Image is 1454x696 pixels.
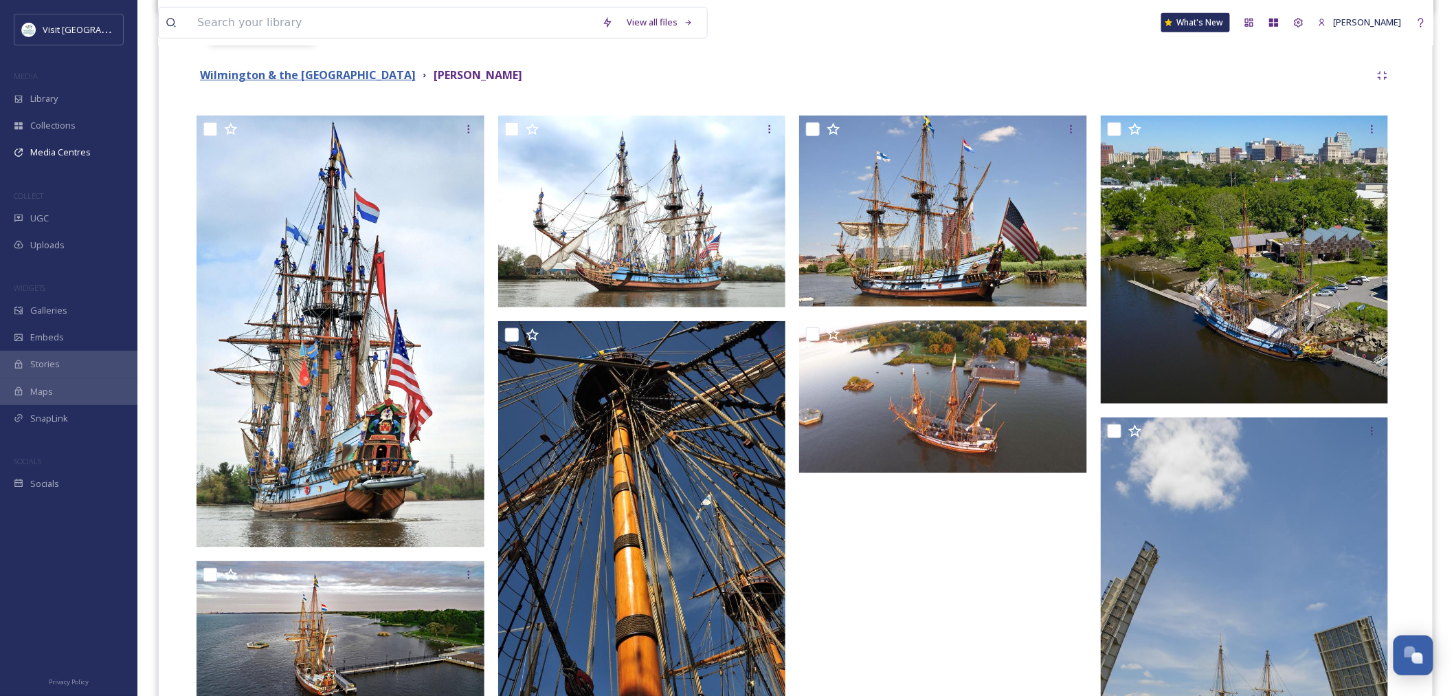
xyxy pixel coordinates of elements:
a: View all files [620,9,700,36]
input: Search your library [190,8,595,38]
span: MEDIA [14,71,38,81]
span: Privacy Policy [49,677,89,686]
span: Maps [30,385,53,398]
span: Library [30,92,58,105]
img: KNFBruceBurkDRONE3_NewCastleBESTSHOT_EarthsCurveSept2017.jpg [799,320,1087,473]
span: Stories [30,358,60,371]
img: KNF Ship wWilmington Citydrone Tim Furlong.jpeg [1101,116,1389,404]
a: Privacy Policy [49,673,89,689]
span: Galleries [30,304,67,317]
span: Media Centres [30,146,91,159]
span: SnapLink [30,412,68,425]
button: Open Chat [1394,635,1433,675]
span: UGC [30,212,49,225]
strong: Wilmington & the [GEOGRAPHIC_DATA] [200,67,416,83]
span: WIDGETS [14,283,45,293]
img: KNFWilmSailBEST7_31_21.JPG [799,116,1087,307]
span: Uploads [30,239,65,252]
img: 2022_25th_DeboaraWebbKalmarNyckel_AllCrewSTERNPassingIMG_7484_1.jpeg [197,116,484,548]
span: SOCIALS [14,456,41,466]
span: Collections [30,119,76,132]
a: What's New [1161,13,1230,32]
span: Embeds [30,331,64,344]
span: COLLECT [14,191,43,201]
img: 2022_25th_DeboaraWebbKalmarNyckel_AllCrewBroadsideIMG_7445_1.jpeg [498,116,786,308]
a: [PERSON_NAME] [1311,9,1409,36]
span: Socials [30,477,59,490]
span: Visit [GEOGRAPHIC_DATA] [43,23,149,36]
span: [PERSON_NAME] [1334,16,1402,28]
strong: [PERSON_NAME] [434,67,522,83]
img: download%20%281%29.jpeg [22,23,36,36]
